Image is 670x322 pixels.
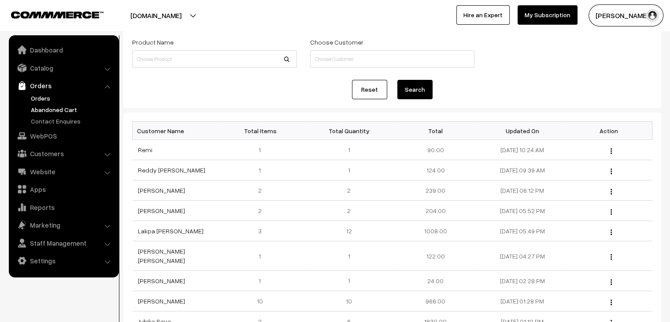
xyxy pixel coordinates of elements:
td: 1 [306,271,392,291]
img: Menu [611,279,612,285]
a: Remi [138,146,152,154]
a: [PERSON_NAME] [PERSON_NAME] [138,247,185,264]
img: tab_domain_overview_orange.svg [24,51,31,58]
img: COMMMERCE [11,11,104,18]
a: Customers [11,146,116,161]
input: Choose Product [132,50,297,68]
button: Search [397,80,433,99]
td: 1008.00 [392,221,479,241]
th: Updated On [479,122,566,140]
th: Total Quantity [306,122,392,140]
td: 2 [306,201,392,221]
td: 2 [219,180,306,201]
td: [DATE] 02:28 PM [479,271,566,291]
th: Customer Name [133,122,219,140]
td: 239.00 [392,180,479,201]
img: user [646,9,659,22]
img: Menu [611,189,612,195]
div: Keywords by Traffic [97,52,148,58]
td: 10 [219,291,306,311]
a: Reddy [PERSON_NAME] [138,166,205,174]
img: tab_keywords_by_traffic_grey.svg [88,51,95,58]
td: [DATE] 05:52 PM [479,201,566,221]
label: Choose Customer [310,37,363,47]
div: v 4.0.25 [25,14,43,21]
td: 1 [219,241,306,271]
th: Total Items [219,122,306,140]
td: 3 [219,221,306,241]
td: 122.00 [392,241,479,271]
img: Menu [611,209,612,215]
a: Abandoned Cart [29,105,116,114]
a: Contact Enquires [29,116,116,126]
a: Reset [352,80,387,99]
a: [PERSON_NAME] [138,187,185,194]
td: 10 [306,291,392,311]
div: Domain: [DOMAIN_NAME] [23,23,97,30]
img: Menu [611,168,612,174]
td: 966.00 [392,291,479,311]
a: Settings [11,253,116,269]
a: [PERSON_NAME] [138,207,185,214]
td: 1 [219,160,306,180]
a: Reports [11,199,116,215]
a: Dashboard [11,42,116,58]
a: Hire an Expert [456,5,510,25]
td: 24.00 [392,271,479,291]
a: [PERSON_NAME] [138,297,185,305]
img: website_grey.svg [14,23,21,30]
a: Website [11,164,116,180]
a: Staff Management [11,235,116,251]
td: 1 [306,241,392,271]
button: [PERSON_NAME]… [589,4,663,26]
button: [DOMAIN_NAME] [100,4,212,26]
td: [DATE] 06:12 PM [479,180,566,201]
td: [DATE] 05:49 PM [479,221,566,241]
td: 12 [306,221,392,241]
td: [DATE] 10:24 AM [479,140,566,160]
td: 90.00 [392,140,479,160]
th: Total [392,122,479,140]
td: [DATE] 01:28 PM [479,291,566,311]
td: 2 [306,180,392,201]
td: 2 [219,201,306,221]
a: WebPOS [11,128,116,144]
img: Menu [611,254,612,260]
a: Orders [11,78,116,94]
a: Lakpa [PERSON_NAME] [138,227,204,235]
td: [DATE] 04:27 PM [479,241,566,271]
a: Marketing [11,217,116,233]
img: Menu [611,148,612,154]
input: Choose Customer [310,50,475,68]
td: 204.00 [392,201,479,221]
div: Domain Overview [33,52,79,58]
a: Apps [11,181,116,197]
td: 1 [219,271,306,291]
th: Action [566,122,652,140]
a: My Subscription [518,5,577,25]
td: 1 [306,140,392,160]
td: 1 [306,160,392,180]
a: Orders [29,94,116,103]
td: [DATE] 09:39 AM [479,160,566,180]
img: logo_orange.svg [14,14,21,21]
img: Menu [611,300,612,305]
label: Product Name [132,37,174,47]
td: 124.00 [392,160,479,180]
td: 1 [219,140,306,160]
a: Catalog [11,60,116,76]
a: [PERSON_NAME] [138,277,185,285]
a: COMMMERCE [11,9,88,19]
img: Menu [611,229,612,235]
